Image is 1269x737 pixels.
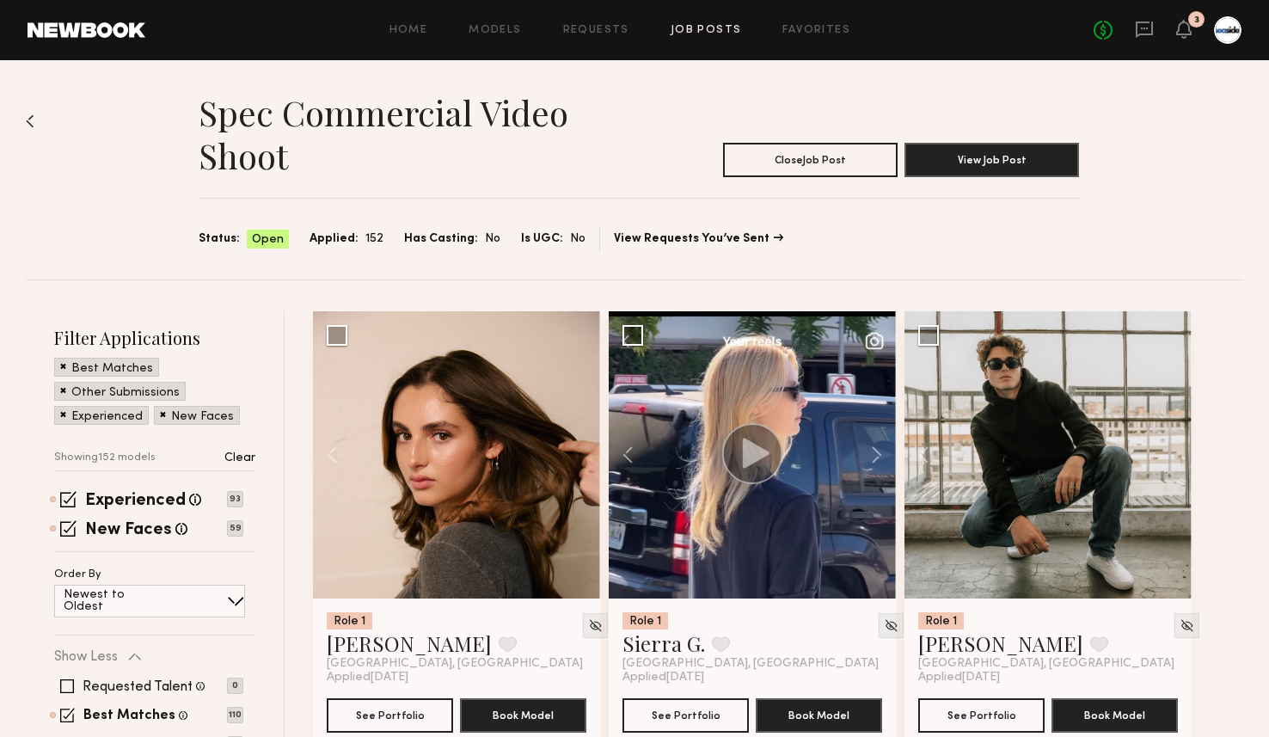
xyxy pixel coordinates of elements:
label: Requested Talent [83,680,193,694]
button: View Job Post [904,143,1079,177]
span: Open [252,231,284,249]
a: Book Model [1051,707,1178,722]
div: Role 1 [918,612,964,630]
div: Applied [DATE] [622,671,882,685]
a: Job Posts [671,25,742,36]
button: Book Model [756,698,882,733]
label: New Faces [85,522,172,539]
p: New Faces [171,411,234,423]
label: Best Matches [83,709,175,723]
span: Applied: [310,230,359,249]
a: [PERSON_NAME] [327,630,492,657]
span: [GEOGRAPHIC_DATA], [GEOGRAPHIC_DATA] [622,657,879,671]
p: Order By [54,569,101,580]
img: Unhide Model [884,618,898,633]
a: View Requests You’ve Sent [614,233,783,245]
a: Sierra G. [622,630,705,657]
a: Home [389,25,428,36]
button: See Portfolio [622,698,749,733]
button: CloseJob Post [723,143,898,177]
p: Best Matches [71,363,153,375]
a: Book Model [460,707,586,722]
p: Show Less [54,650,118,664]
p: Clear [224,452,255,464]
a: Models [469,25,521,36]
a: Book Model [756,707,882,722]
button: See Portfolio [918,698,1045,733]
p: 93 [227,491,243,507]
img: Back to previous page [26,114,34,128]
button: Book Model [460,698,586,733]
div: Role 1 [327,612,372,630]
div: Applied [DATE] [918,671,1178,685]
button: See Portfolio [327,698,453,733]
h1: Spec Commercial Video Shoot [199,91,639,177]
span: No [570,230,585,249]
a: Requests [563,25,629,36]
p: Other Submissions [71,387,180,399]
a: [PERSON_NAME] [918,630,1083,657]
span: Has Casting: [404,230,478,249]
p: 59 [227,520,243,537]
div: Role 1 [622,612,668,630]
img: Unhide Model [1180,618,1194,633]
label: Experienced [85,493,186,510]
span: Is UGC: [521,230,563,249]
div: Applied [DATE] [327,671,586,685]
p: 110 [227,707,243,723]
span: [GEOGRAPHIC_DATA], [GEOGRAPHIC_DATA] [327,657,583,671]
span: Status: [199,230,240,249]
a: Favorites [782,25,850,36]
button: Book Model [1051,698,1178,733]
p: Newest to Oldest [64,589,166,613]
span: No [485,230,500,249]
span: 152 [365,230,383,249]
p: 0 [227,678,243,694]
div: 3 [1194,15,1199,25]
p: Showing 152 models [54,452,156,464]
p: Experienced [71,411,143,423]
span: [GEOGRAPHIC_DATA], [GEOGRAPHIC_DATA] [918,657,1174,671]
img: Unhide Model [588,618,603,633]
h2: Filter Applications [54,326,255,349]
